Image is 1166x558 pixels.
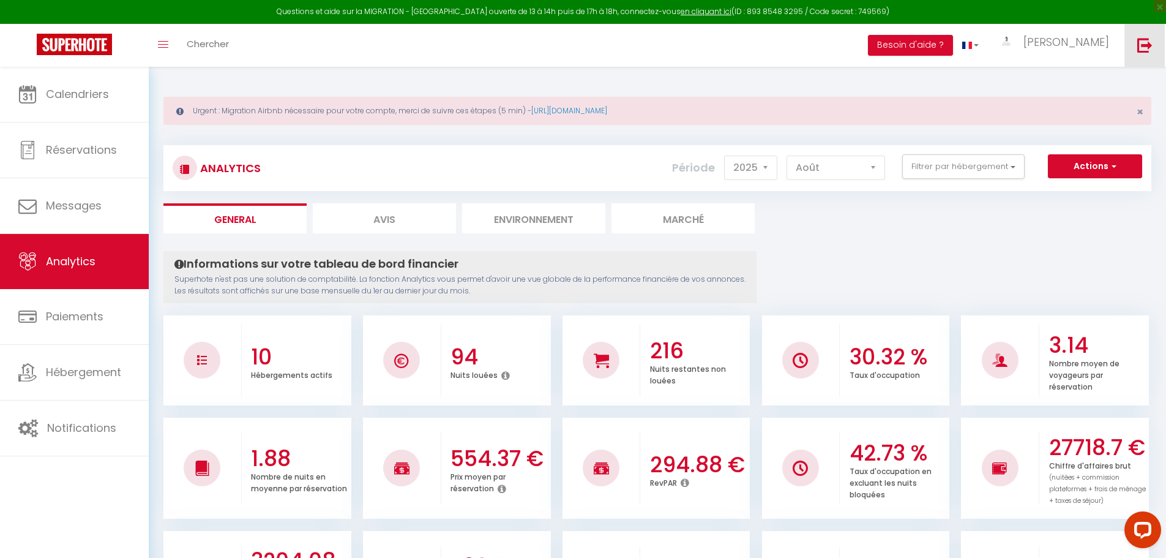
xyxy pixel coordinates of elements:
[850,368,920,380] p: Taux d'occupation
[681,6,731,17] a: en cliquant ici
[47,420,116,435] span: Notifications
[650,338,747,364] h3: 216
[197,355,207,365] img: NO IMAGE
[650,452,747,478] h3: 294.88 €
[850,344,947,370] h3: 30.32 %
[1049,458,1146,506] p: Chiffre d'affaires brut
[1049,356,1119,392] p: Nombre moyen de voyageurs par réservation
[1137,104,1143,119] span: ×
[988,24,1124,67] a: ... [PERSON_NAME]
[251,344,348,370] h3: 10
[793,461,808,476] img: NO IMAGE
[1137,107,1143,118] button: Close
[450,446,548,472] h3: 554.37 €
[251,469,347,494] p: Nombre de nuits en moyenne par réservation
[251,446,348,472] h3: 1.88
[197,154,261,182] h3: Analytics
[313,203,456,233] li: Avis
[46,198,102,213] span: Messages
[997,35,1015,49] img: ...
[672,154,715,181] label: Période
[174,274,746,297] p: Superhote n'est pas une solution de comptabilité. La fonction Analytics vous permet d'avoir une v...
[46,309,103,324] span: Paiements
[450,344,548,370] h3: 94
[611,203,755,233] li: Marché
[1137,37,1153,53] img: logout
[46,86,109,102] span: Calendriers
[1049,435,1146,461] h3: 27718.7 €
[902,154,1025,179] button: Filtrer par hébergement
[46,364,121,380] span: Hébergement
[868,35,953,56] button: Besoin d'aide ?
[46,142,117,157] span: Réservations
[992,461,1007,475] img: NO IMAGE
[1115,507,1166,558] iframe: LiveChat chat widget
[1023,34,1109,50] span: [PERSON_NAME]
[251,368,332,380] p: Hébergements actifs
[46,254,95,269] span: Analytics
[650,361,726,386] p: Nuits restantes non louées
[850,440,947,466] h3: 42.73 %
[178,24,238,67] a: Chercher
[450,469,506,494] p: Prix moyen par réservation
[37,34,112,55] img: Super Booking
[462,203,605,233] li: Environnement
[1048,154,1142,179] button: Actions
[1049,333,1146,358] h3: 3.14
[187,37,229,50] span: Chercher
[531,105,607,116] a: [URL][DOMAIN_NAME]
[450,368,498,380] p: Nuits louées
[1049,473,1146,505] span: (nuitées + commission plateformes + frais de ménage + taxes de séjour)
[163,97,1151,125] div: Urgent : Migration Airbnb nécessaire pour votre compte, merci de suivre ces étapes (5 min) -
[163,203,307,233] li: General
[850,464,932,500] p: Taux d'occupation en excluant les nuits bloquées
[174,257,746,271] h4: Informations sur votre tableau de bord financier
[650,475,677,488] p: RevPAR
